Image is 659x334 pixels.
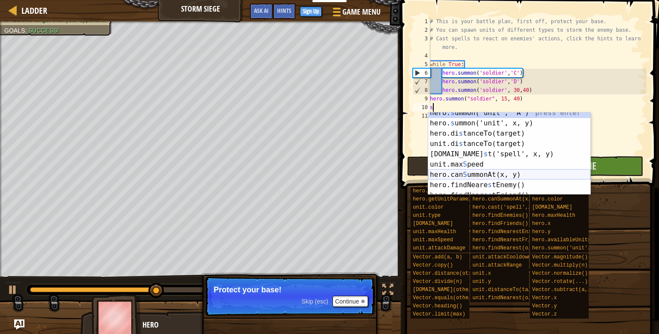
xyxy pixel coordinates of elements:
span: Vector.magnitude() [532,254,588,260]
span: hero.findNearestEnemy() [472,229,544,235]
span: hero.canSummonAt(x, y) [472,196,540,202]
div: Hero [142,319,312,331]
span: Vector.x [532,295,557,301]
span: Hints [277,6,291,15]
a: Ladder [17,5,47,16]
span: unit.maxHealth [413,229,456,235]
span: unit.distanceTo(target) [472,287,544,293]
span: Skip (esc) [302,298,328,305]
span: Ask AI [254,6,269,15]
span: hero.summon('unit', 'A') [532,245,606,251]
span: [DOMAIN_NAME] [532,204,572,210]
span: unit.type [413,213,441,219]
span: unit.attackDamage [413,245,465,251]
span: unit.y [472,279,491,285]
span: unit.findNearest(objects) [472,295,550,301]
div: 4 [413,52,430,60]
button: Run ⇧↵ [407,156,523,176]
span: unit.maxSpeed [413,237,453,243]
span: hero.color [532,196,563,202]
button: Ask AI [14,319,24,330]
span: Vector.limit(max) [413,311,465,317]
span: hero.findNearestFriend() [472,237,547,243]
span: hero.cast('spell', x, y) [472,204,547,210]
div: 2 [413,26,430,34]
span: hero.x [532,221,550,227]
span: hero.findNearest(objects) [472,245,550,251]
span: hero.findFriends() [472,221,528,227]
span: Vector.divide(n) [413,279,462,285]
div: 7 [413,77,430,86]
button: Continue [333,296,368,307]
span: Vector.y [532,303,557,309]
button: Ask AI [250,3,273,19]
span: Vector.subtract(a, b) [532,287,597,293]
span: Vector.rotate(...) [532,279,588,285]
span: Game Menu [342,6,381,18]
div: 10 [413,103,430,112]
button: Game Menu [326,3,386,24]
span: unit.color [413,204,444,210]
span: hero.y [532,229,550,235]
span: Vector.distance(other) [413,270,481,276]
span: Success! [28,27,59,34]
span: hero.distanceTo(target) [413,188,484,194]
button: Sign Up [300,6,322,17]
span: Vector.z [532,311,557,317]
span: [DOMAIN_NAME] [413,221,453,227]
div: 5 [413,60,430,69]
span: unit.attackCooldown [472,254,531,260]
span: hero.availableUnits [532,237,591,243]
div: 6 [413,69,430,77]
span: Vector.multiply(n) [532,262,588,268]
button: Toggle fullscreen [379,282,396,300]
p: Protect your base! [214,285,366,294]
span: Vector.add(a, b) [413,254,462,260]
div: 1 [413,17,430,26]
div: 8 [413,86,430,94]
span: Ladder [21,5,47,16]
span: unit.attackRange [472,262,522,268]
span: Vector.equals(other) [413,295,475,301]
span: : [25,27,28,34]
span: Vector.heading() [413,303,462,309]
span: Vector.copy() [413,262,453,268]
span: hero.maxHealth [532,213,575,219]
span: hero.getUnitParameters("unit") [413,196,505,202]
div: 11 [413,112,430,120]
span: Goals [4,27,25,34]
button: Ctrl + P: Play [4,282,21,300]
span: Vector.normalize() [532,270,588,276]
div: 3 [413,34,430,52]
span: [DOMAIN_NAME](other) [413,287,475,293]
div: 9 [413,94,430,103]
span: unit.x [472,270,491,276]
span: hero.findEnemies() [472,213,528,219]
